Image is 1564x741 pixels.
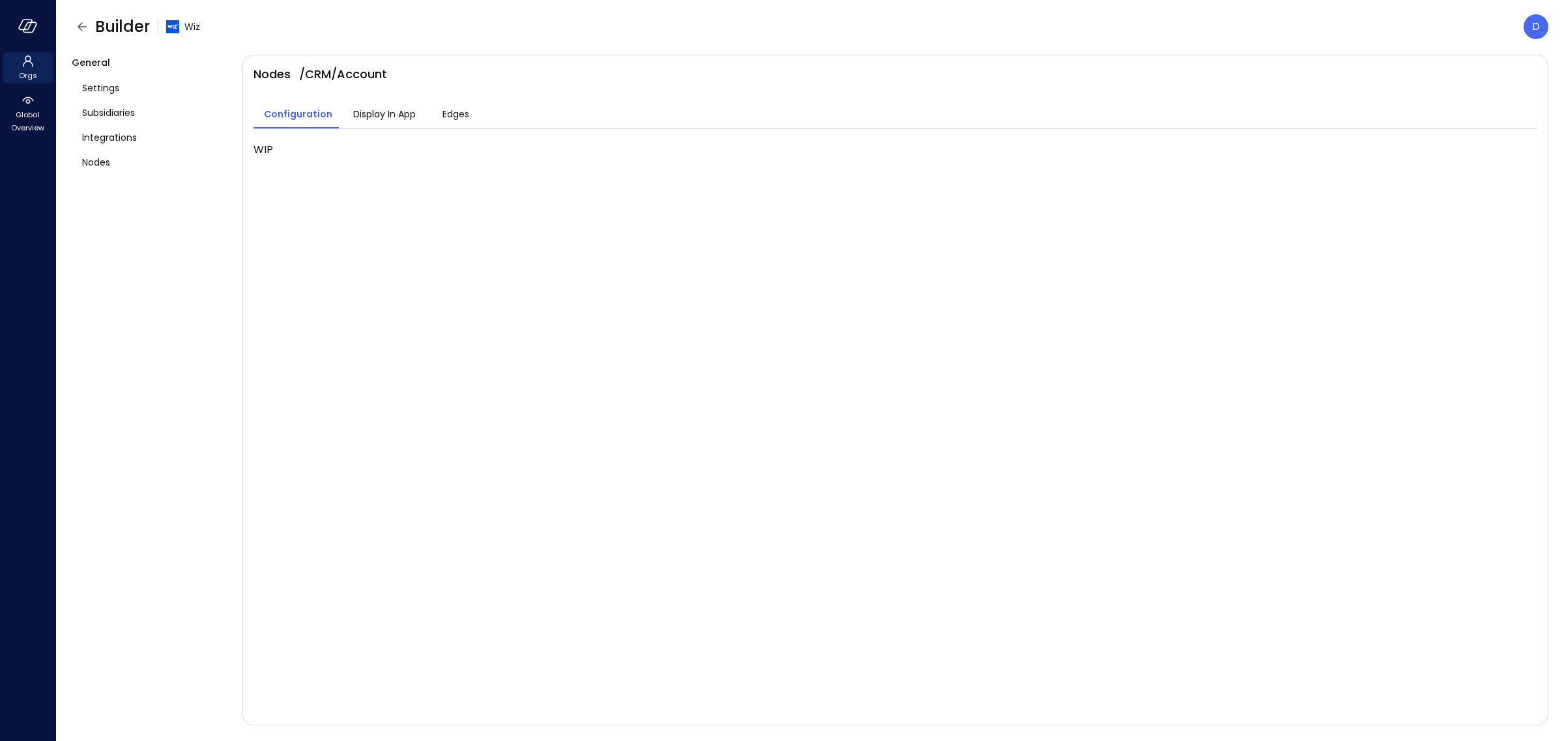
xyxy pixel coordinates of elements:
span: Orgs [19,69,37,82]
a: Subsidiaries [72,100,232,125]
div: Dudu [1524,14,1548,39]
div: Orgs [3,52,53,83]
span: Configuration [264,107,332,121]
span: General [72,56,110,69]
a: Integrations [72,125,232,150]
span: Nodes / CRM / Account [253,66,387,82]
span: Subsidiaries [82,106,135,120]
span: Nodes [82,155,110,169]
span: Global Overview [8,108,48,134]
span: Wiz [184,20,200,34]
span: Edges [442,107,469,121]
span: Integrations [82,130,137,145]
a: Nodes [72,150,232,175]
div: Global Overview [3,91,53,136]
span: Settings [82,81,119,95]
p: D [1532,19,1540,35]
img: cfcvbyzhwvtbhao628kj [166,20,179,33]
a: Settings [72,76,232,100]
span: Builder [95,16,150,37]
span: Display In App [353,107,416,121]
div: WIP [253,129,1537,158]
